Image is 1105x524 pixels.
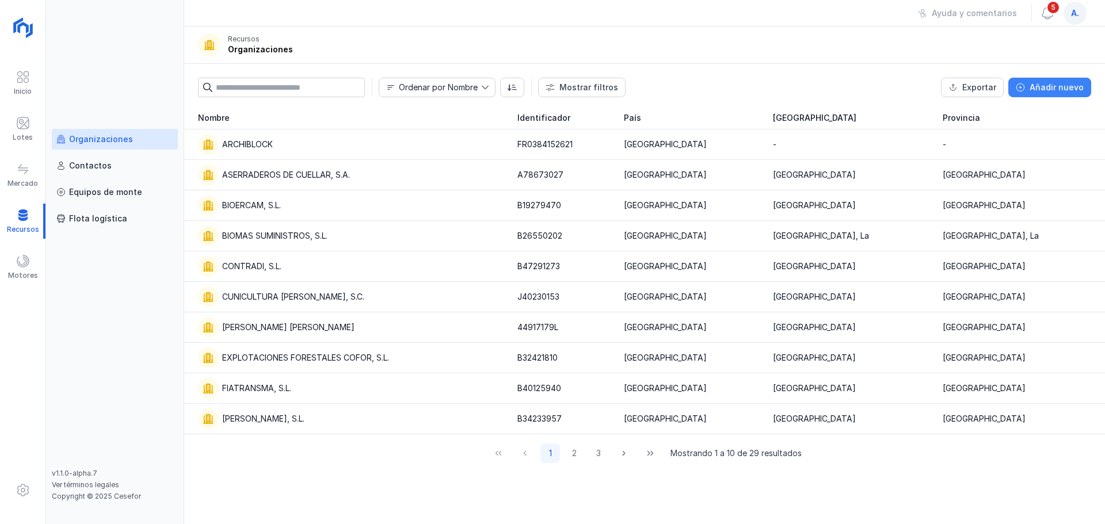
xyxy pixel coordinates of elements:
[943,413,1026,424] div: [GEOGRAPHIC_DATA]
[7,179,38,188] div: Mercado
[13,133,33,142] div: Lotes
[624,322,707,333] div: [GEOGRAPHIC_DATA]
[52,492,178,501] div: Copyright © 2025 Cesefor
[613,443,635,463] button: Next Page
[943,291,1026,303] div: [GEOGRAPHIC_DATA]
[773,322,856,333] div: [GEOGRAPHIC_DATA]
[517,169,563,181] div: A78673027
[52,208,178,229] a: Flota logística
[670,447,802,459] span: Mostrando 1 a 10 de 29 resultados
[639,443,661,463] button: Last Page
[943,383,1026,394] div: [GEOGRAPHIC_DATA]
[517,413,562,424] div: B34233957
[943,139,946,150] div: -
[962,82,996,93] div: Exportar
[517,139,573,150] div: FR0384152621
[379,78,481,97] span: Nombre
[773,291,856,303] div: [GEOGRAPHIC_DATA]
[222,352,389,364] div: EXPLOTACIONES FORESTALES COFOR, S.L.
[624,139,707,150] div: [GEOGRAPHIC_DATA]
[773,413,856,424] div: [GEOGRAPHIC_DATA]
[624,230,707,242] div: [GEOGRAPHIC_DATA]
[624,112,641,124] span: País
[517,112,570,124] span: Identificador
[624,383,707,394] div: [GEOGRAPHIC_DATA]
[773,383,856,394] div: [GEOGRAPHIC_DATA]
[943,352,1026,364] div: [GEOGRAPHIC_DATA]
[399,83,478,91] div: Ordenar por Nombre
[8,271,38,280] div: Motores
[69,186,142,198] div: Equipos de monte
[943,261,1026,272] div: [GEOGRAPHIC_DATA]
[941,78,1004,97] button: Exportar
[932,7,1017,19] div: Ayuda y comentarios
[589,443,608,463] button: Page 3
[1071,7,1079,19] span: a.
[198,112,230,124] span: Nombre
[943,112,980,124] span: Provincia
[565,443,584,463] button: Page 2
[52,129,178,150] a: Organizaciones
[1030,82,1084,93] div: Añadir nuevo
[69,160,112,171] div: Contactos
[222,139,273,150] div: ARCHIBLOCK
[624,413,707,424] div: [GEOGRAPHIC_DATA]
[773,139,776,150] div: -
[52,480,119,489] a: Ver términos legales
[52,155,178,176] a: Contactos
[14,87,32,96] div: Inicio
[559,82,618,93] div: Mostrar filtros
[517,322,558,333] div: 44917179L
[222,200,281,211] div: BIOERCAM, S.L.
[52,182,178,202] a: Equipos de monte
[943,169,1026,181] div: [GEOGRAPHIC_DATA]
[222,230,327,242] div: BIOMAS SUMINISTROS, S.L.
[624,291,707,303] div: [GEOGRAPHIC_DATA]
[624,169,707,181] div: [GEOGRAPHIC_DATA]
[624,200,707,211] div: [GEOGRAPHIC_DATA]
[517,261,560,272] div: B47291273
[517,383,561,394] div: B40125940
[222,291,364,303] div: CUNICULTURA [PERSON_NAME], S.C.
[222,169,350,181] div: ASERRADEROS DE CUELLAR, S.A.
[773,169,856,181] div: [GEOGRAPHIC_DATA]
[773,261,856,272] div: [GEOGRAPHIC_DATA]
[1046,1,1060,14] span: 5
[517,200,561,211] div: B19279470
[517,230,562,242] div: B26550202
[773,200,856,211] div: [GEOGRAPHIC_DATA]
[773,112,856,124] span: [GEOGRAPHIC_DATA]
[222,322,355,333] div: [PERSON_NAME] [PERSON_NAME]
[9,13,37,42] img: logoRight.svg
[228,35,260,44] div: Recursos
[910,3,1024,23] button: Ayuda y comentarios
[228,44,293,55] div: Organizaciones
[52,469,178,478] div: v1.1.0-alpha.7
[943,322,1026,333] div: [GEOGRAPHIC_DATA]
[624,261,707,272] div: [GEOGRAPHIC_DATA]
[538,78,626,97] button: Mostrar filtros
[773,352,856,364] div: [GEOGRAPHIC_DATA]
[69,133,133,145] div: Organizaciones
[222,383,291,394] div: FIATRANSMA, S.L.
[222,261,281,272] div: CONTRADI, S.L.
[624,352,707,364] div: [GEOGRAPHIC_DATA]
[773,230,869,242] div: [GEOGRAPHIC_DATA], La
[222,413,304,424] div: [PERSON_NAME], S.L.
[517,352,558,364] div: B32421810
[943,230,1039,242] div: [GEOGRAPHIC_DATA], La
[943,200,1026,211] div: [GEOGRAPHIC_DATA]
[540,443,560,463] button: Page 1
[517,291,559,303] div: J40230153
[69,213,127,224] div: Flota logística
[1008,78,1091,97] button: Añadir nuevo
